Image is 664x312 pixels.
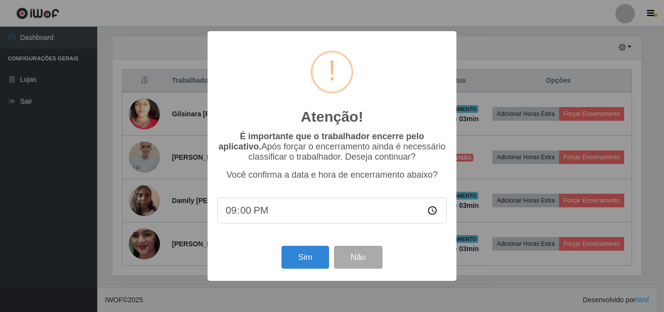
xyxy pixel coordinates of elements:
[217,170,447,180] p: Você confirma a data e hora de encerramento abaixo?
[301,108,363,126] h2: Atenção!
[334,246,382,269] button: Não
[218,131,424,151] b: É importante que o trabalhador encerre pelo aplicativo.
[281,246,329,269] button: Sim
[217,131,447,162] p: Após forçar o encerramento ainda é necessário classificar o trabalhador. Deseja continuar?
